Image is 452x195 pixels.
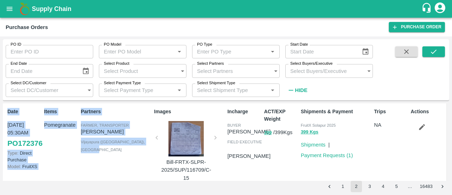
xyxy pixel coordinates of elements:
button: Open [364,67,374,76]
p: Pomegranate [44,121,78,129]
button: Go to page 16483 [418,181,435,192]
span: Type: [7,150,18,156]
div: | [326,138,330,149]
strong: Hide [295,87,307,93]
button: 399 [264,129,272,137]
label: Select Partners [197,61,224,67]
p: / 399 Kgs [264,128,298,137]
label: Start Date [290,42,308,47]
input: End Date [6,64,76,78]
input: Select Product [99,64,173,78]
p: [DATE] 05:30AM [7,121,41,137]
button: Open [268,47,277,56]
div: customer-support [421,2,434,15]
input: Start Date [285,45,356,58]
input: Select Payment Type [101,86,163,95]
span: Farmer, Transporter [81,123,129,127]
a: Shipments [301,142,326,148]
button: Open [178,67,187,76]
input: Select Shipment Type [194,86,257,95]
a: Payment Requests (1) [301,153,353,158]
button: Go to page 4 [377,181,389,192]
label: Select Buyers/Executive [290,61,333,67]
p: Bill-FRTX-SLPR-2025/SUP/116709/C-15 [160,158,213,182]
label: PO ID [11,42,21,47]
button: Open [175,47,184,56]
span: Model: [7,164,21,169]
span: buyer [227,123,241,127]
label: Select DC/Customer [11,80,46,86]
p: Actions [411,108,445,115]
p: [PERSON_NAME] [227,152,270,160]
div: Purchase Orders [6,23,48,32]
label: PO Type [197,42,212,47]
button: Choose date [359,45,372,58]
button: Go to page 5 [391,181,402,192]
a: Supply Chain [32,4,421,14]
input: Enter PO ID [6,45,93,58]
p: FruitXS [7,163,41,170]
label: Select Shipment Type [197,80,235,86]
p: ACT/EXP Weight [264,108,298,123]
input: Enter PO Model [101,47,173,56]
a: Purchase Order [389,22,445,32]
div: account of current user [434,1,446,16]
label: End Date [11,61,27,67]
button: Open [175,86,184,95]
input: Select Buyers/Executive [285,64,359,78]
button: Hide [285,84,309,96]
label: Select Product [104,61,129,67]
input: Select Partners [192,64,266,78]
p: Trips [374,108,408,115]
label: Select Payment Type [104,80,141,86]
a: PO172376 [7,137,42,150]
div: … [404,183,416,190]
p: Items [44,108,78,115]
p: Shipments & Payment [301,108,371,115]
input: Enter PO Type [194,47,266,56]
p: Images [154,108,225,115]
button: page 2 [351,181,362,192]
p: Date [7,108,41,115]
button: Go to previous page [324,181,335,192]
p: [PERSON_NAME] [227,128,270,136]
button: Go to page 1 [337,181,349,192]
span: FruitX Solapur 2025 [301,123,336,127]
p: NA [374,121,408,129]
span: Vijayapura ([GEOGRAPHIC_DATA]) , [GEOGRAPHIC_DATA] [81,140,145,152]
label: PO Model [104,42,121,47]
button: open drawer [1,1,18,17]
button: Open [85,86,94,95]
b: Supply Chain [32,5,71,12]
nav: pagination navigation [323,181,449,192]
button: Go to next page [437,181,448,192]
p: Direct Purchase [7,150,41,163]
p: Partners [81,108,151,115]
p: Incharge [227,108,261,115]
button: Open [271,67,280,76]
button: 399 Kgs [301,128,319,136]
button: Go to page 3 [364,181,375,192]
span: field executive [227,140,262,144]
button: Choose date [79,64,93,78]
input: Select DC/Customer [6,84,79,97]
button: Open [268,86,277,95]
p: [PERSON_NAME] [81,128,151,136]
img: logo [18,2,32,16]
